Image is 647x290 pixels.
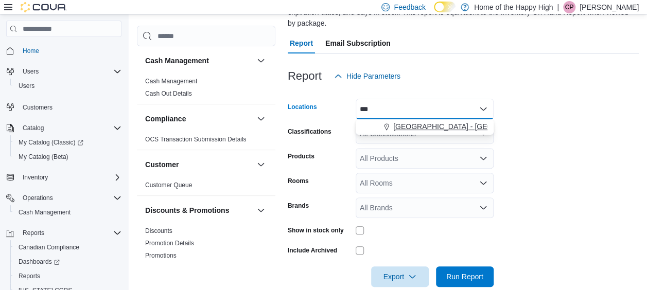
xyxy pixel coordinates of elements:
button: Run Report [436,266,494,287]
span: Cash Management [14,206,121,219]
span: Users [14,80,121,92]
span: Email Subscription [325,33,391,53]
button: Open list of options [479,179,487,187]
button: My Catalog (Beta) [10,150,126,164]
div: Carmella Parks [563,1,575,13]
button: Users [2,64,126,79]
span: Home [23,47,39,55]
button: Catalog [2,121,126,135]
p: [PERSON_NAME] [580,1,639,13]
button: Cash Management [255,55,267,67]
label: Products [288,152,314,160]
h3: Compliance [145,114,186,124]
span: Customers [23,103,53,112]
span: My Catalog (Beta) [14,151,121,163]
img: Cova [21,2,67,12]
button: [GEOGRAPHIC_DATA] - [GEOGRAPHIC_DATA] - Pop's Cannabis [356,119,494,134]
p: | [557,1,559,13]
h3: Discounts & Promotions [145,205,229,215]
span: My Catalog (Beta) [19,153,68,161]
button: Cash Management [145,56,253,66]
a: Dashboards [14,256,64,268]
button: Compliance [145,114,253,124]
button: Hide Parameters [330,66,405,86]
span: Run Report [446,271,483,282]
a: Promotion Details [145,240,194,247]
span: Catalog [23,124,44,132]
button: Close list of options [479,105,487,113]
span: Cash Out Details [145,89,192,98]
button: Inventory [19,171,52,184]
label: Include Archived [288,246,337,255]
a: Customer Queue [145,182,192,189]
span: My Catalog (Classic) [14,136,121,149]
span: Hide Parameters [346,71,400,81]
button: Users [10,79,126,93]
a: Home [19,45,43,57]
span: Dashboards [19,258,60,266]
a: Dashboards [10,255,126,269]
button: Customer [255,158,267,171]
a: My Catalog (Beta) [14,151,73,163]
span: Cash Management [19,208,71,216]
h3: Customer [145,159,179,170]
span: Customer Queue [145,181,192,189]
div: Discounts & Promotions [137,225,275,266]
button: Customers [2,99,126,114]
a: Cash Out Details [145,90,192,97]
span: Users [19,82,34,90]
button: Reports [10,269,126,283]
button: Users [19,65,43,78]
span: Reports [19,272,40,280]
span: My Catalog (Classic) [19,138,83,147]
a: OCS Transaction Submission Details [145,136,247,143]
span: Reports [23,229,44,237]
span: Promotions [145,251,177,260]
div: Choose from the following options [356,119,494,134]
h3: Report [288,70,322,82]
span: Canadian Compliance [19,243,79,251]
div: Compliance [137,133,275,150]
button: Discounts & Promotions [255,204,267,216]
a: My Catalog (Classic) [14,136,88,149]
div: Cash Management [137,75,275,104]
button: Cash Management [10,205,126,220]
a: Promotions [145,252,177,259]
a: My Catalog (Classic) [10,135,126,150]
label: Classifications [288,128,331,136]
span: Report [290,33,313,53]
label: Show in stock only [288,226,344,234]
span: Catalog [19,122,121,134]
a: Customers [19,101,57,114]
span: Reports [19,227,121,239]
span: Users [23,67,39,76]
span: Inventory [19,171,121,184]
a: Cash Management [14,206,75,219]
span: Operations [23,194,53,202]
span: Dashboards [14,256,121,268]
label: Locations [288,103,317,111]
span: Inventory [23,173,48,182]
span: OCS Transaction Submission Details [145,135,247,143]
span: CP [565,1,574,13]
h3: Cash Management [145,56,209,66]
label: Rooms [288,177,309,185]
label: Brands [288,202,309,210]
button: Reports [2,226,126,240]
span: Canadian Compliance [14,241,121,253]
span: Export [377,266,423,287]
button: Canadian Compliance [10,240,126,255]
span: Cash Management [145,77,197,85]
button: Customer [145,159,253,170]
button: Home [2,43,126,58]
a: Cash Management [145,78,197,85]
a: Canadian Compliance [14,241,83,253]
span: Reports [14,270,121,282]
span: Home [19,44,121,57]
span: Feedback [394,2,425,12]
input: Dark Mode [434,2,456,12]
button: Operations [2,191,126,205]
button: Discounts & Promotions [145,205,253,215]
button: Open list of options [479,154,487,162]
